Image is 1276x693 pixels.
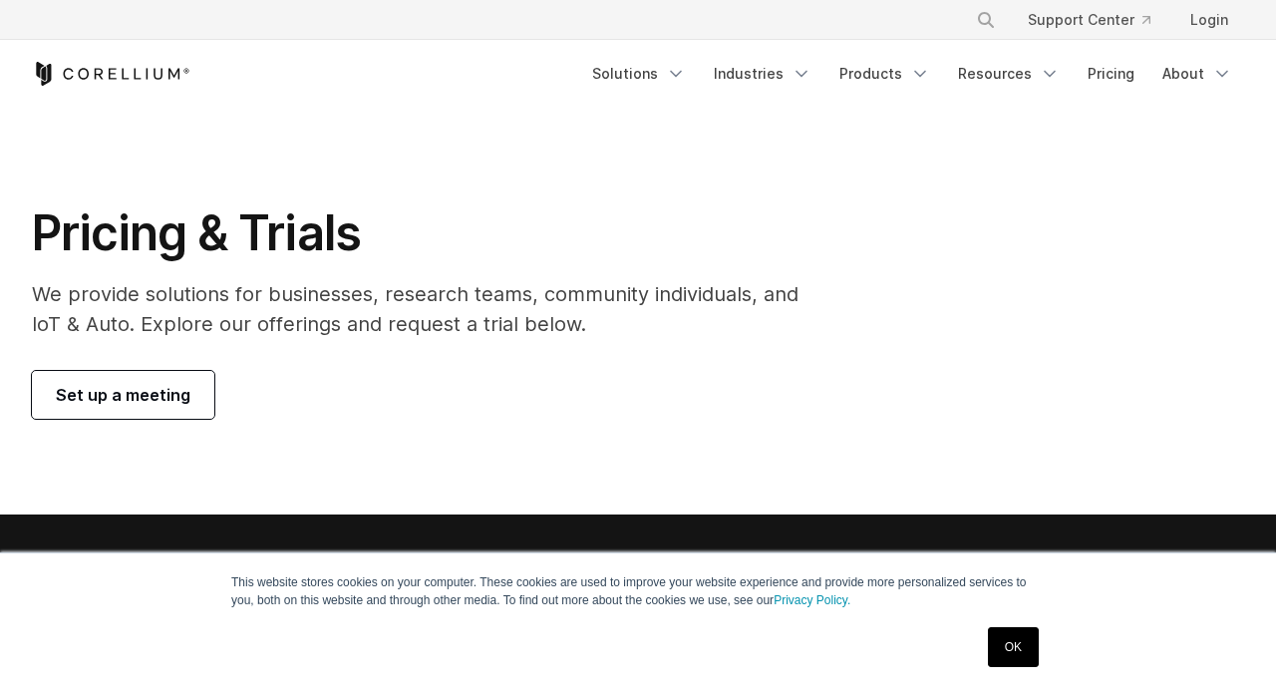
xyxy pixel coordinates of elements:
[56,383,190,407] span: Set up a meeting
[32,203,826,263] h1: Pricing & Trials
[1012,2,1166,38] a: Support Center
[32,62,190,86] a: Corellium Home
[580,56,1244,92] div: Navigation Menu
[774,593,850,607] a: Privacy Policy.
[231,573,1045,609] p: This website stores cookies on your computer. These cookies are used to improve your website expe...
[968,2,1004,38] button: Search
[988,627,1039,667] a: OK
[952,2,1244,38] div: Navigation Menu
[702,56,823,92] a: Industries
[32,371,214,419] a: Set up a meeting
[827,56,942,92] a: Products
[1150,56,1244,92] a: About
[946,56,1072,92] a: Resources
[32,279,826,339] p: We provide solutions for businesses, research teams, community individuals, and IoT & Auto. Explo...
[1076,56,1146,92] a: Pricing
[1174,2,1244,38] a: Login
[580,56,698,92] a: Solutions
